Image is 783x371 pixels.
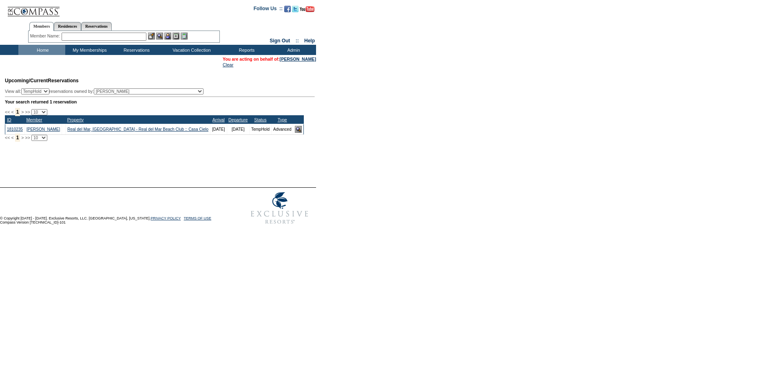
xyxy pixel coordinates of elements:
[25,135,30,140] span: >>
[15,134,20,142] span: 1
[5,99,315,104] div: Your search returned 1 reservation
[278,117,287,122] a: Type
[5,135,10,140] span: <<
[227,124,249,134] td: [DATE]
[292,6,299,12] img: Follow us on Twitter
[269,45,316,55] td: Admin
[65,45,112,55] td: My Memberships
[222,45,269,55] td: Reports
[284,6,291,12] img: Become our fan on Facebook
[223,62,233,67] a: Clear
[29,22,54,31] a: Members
[25,110,30,114] span: >>
[21,135,24,140] span: >
[5,88,207,94] div: View all: reservations owned by:
[249,124,271,134] td: TempHold
[292,8,299,13] a: Follow us on Twitter
[271,124,293,134] td: Advanced
[112,45,159,55] td: Reservations
[159,45,222,55] td: Vacation Collection
[54,22,81,31] a: Residences
[11,110,13,114] span: <
[164,33,171,40] img: Impersonate
[150,216,181,220] a: PRIVACY POLICY
[81,22,112,31] a: Reservations
[30,33,62,40] div: Member Name:
[5,78,79,83] span: Reservations
[228,117,248,122] a: Departure
[184,216,212,220] a: TERMS OF USE
[212,117,225,122] a: Arrival
[5,78,48,83] span: Upcoming/Current
[304,38,315,44] a: Help
[67,117,84,122] a: Property
[280,57,316,61] a: [PERSON_NAME]
[254,5,283,15] td: Follow Us ::
[173,33,179,40] img: Reservations
[223,57,316,61] span: You are acting on behalf of:
[11,135,13,140] span: <
[156,33,163,40] img: View
[270,38,290,44] a: Sign Out
[243,188,316,228] img: Exclusive Resorts
[21,110,24,114] span: >
[7,117,11,122] a: ID
[300,6,314,12] img: Subscribe to our YouTube Channel
[15,108,20,116] span: 1
[296,38,299,44] span: ::
[5,110,10,114] span: <<
[284,8,291,13] a: Become our fan on Facebook
[26,117,42,122] a: Member
[254,117,266,122] a: Status
[27,127,60,132] a: [PERSON_NAME]
[67,127,208,132] a: Real del Mar, [GEOGRAPHIC_DATA] - Real del Mar Beach Club :: Casa Cielo
[7,127,23,132] a: 1810235
[295,126,302,133] img: View Reservation
[148,33,155,40] img: b_edit.gif
[300,8,314,13] a: Subscribe to our YouTube Channel
[181,33,188,40] img: b_calculator.gif
[210,124,227,134] td: [DATE]
[18,45,65,55] td: Home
